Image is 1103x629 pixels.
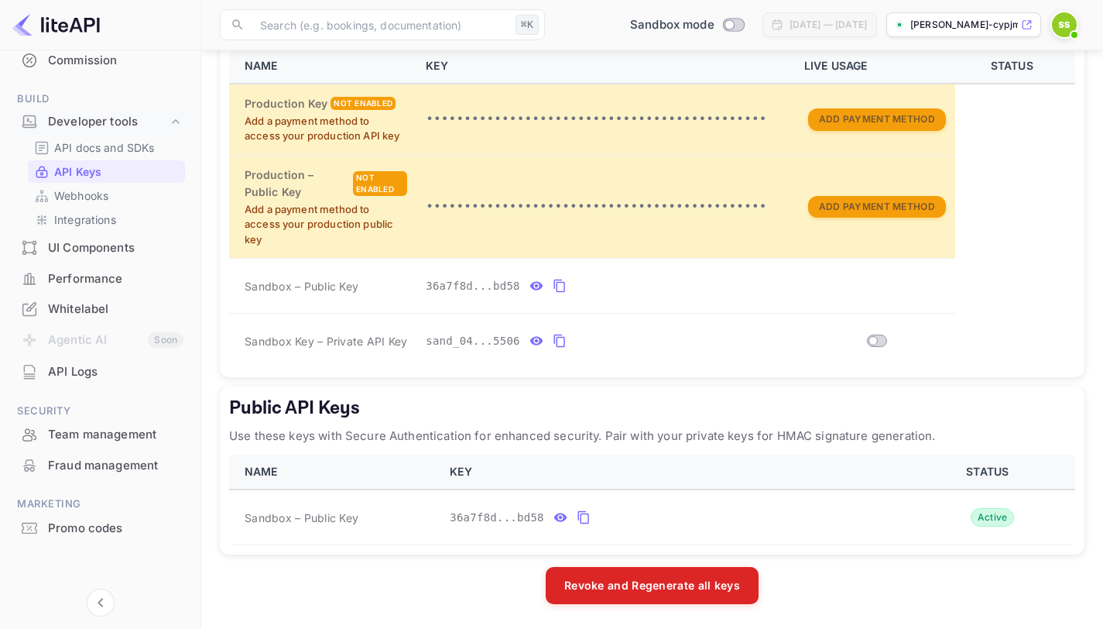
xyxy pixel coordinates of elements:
[955,49,1075,84] th: STATUS
[54,139,155,156] p: API docs and SDKs
[795,49,954,84] th: LIVE USAGE
[9,514,191,542] a: Promo codes
[245,510,358,526] span: Sandbox – Public Key
[808,108,946,131] button: Add Payment Method
[546,567,759,604] button: Revoke and Regenerate all keys
[229,49,416,84] th: NAME
[34,187,179,204] a: Webhooks
[450,510,544,526] span: 36a7f8d...bd58
[9,420,191,449] a: Team management
[229,49,1075,368] table: private api keys table
[808,112,946,125] a: Add Payment Method
[9,46,191,74] a: Commission
[48,520,183,538] div: Promo codes
[9,357,191,386] a: API Logs
[9,496,191,513] span: Marketing
[516,15,539,35] div: ⌘K
[12,12,100,37] img: LiteAPI logo
[353,171,407,196] div: Not enabled
[245,202,407,248] p: Add a payment method to access your production public key
[48,239,183,257] div: UI Components
[9,108,191,136] div: Developer tools
[48,270,183,288] div: Performance
[28,184,185,207] div: Webhooks
[9,264,191,293] a: Performance
[9,514,191,544] div: Promo codes
[416,49,795,84] th: KEY
[9,420,191,450] div: Team management
[87,589,115,617] button: Collapse navigation
[910,18,1018,32] p: [PERSON_NAME]-cypjm....
[245,167,350,201] h6: Production – Public Key
[48,363,183,381] div: API Logs
[28,136,185,159] div: API docs and SDKs
[229,455,1075,545] table: public api keys table
[245,114,407,144] p: Add a payment method to access your production API key
[48,457,183,475] div: Fraud management
[426,198,786,216] p: •••••••••••••••••••••••••••••••••••••••••••••
[48,426,183,444] div: Team management
[54,211,116,228] p: Integrations
[34,139,179,156] a: API docs and SDKs
[9,294,191,323] a: Whitelabel
[9,403,191,420] span: Security
[9,233,191,262] a: UI Components
[906,455,1075,490] th: STATUS
[251,9,509,40] input: Search (e.g. bookings, documentation)
[34,211,179,228] a: Integrations
[54,187,108,204] p: Webhooks
[9,294,191,325] div: Whitelabel
[245,95,327,112] h6: Production Key
[229,427,1075,445] p: Use these keys with Secure Authentication for enhanced security. Pair with your private keys for ...
[229,455,440,490] th: NAME
[9,264,191,294] div: Performance
[54,163,101,180] p: API Keys
[440,455,906,490] th: KEY
[331,97,396,110] div: Not enabled
[624,16,750,34] div: Switch to Production mode
[34,163,179,180] a: API Keys
[971,508,1015,527] div: Active
[426,110,786,129] p: •••••••••••••••••••••••••••••••••••••••••••••
[426,278,520,294] span: 36a7f8d...bd58
[9,451,191,479] a: Fraud management
[48,301,183,318] div: Whitelabel
[790,18,867,32] div: [DATE] — [DATE]
[426,333,520,349] span: sand_04...5506
[229,396,1075,421] h5: Public API Keys
[48,52,183,70] div: Commission
[28,208,185,231] div: Integrations
[9,91,191,108] span: Build
[630,16,714,34] span: Sandbox mode
[1052,12,1077,37] img: Sudhir Sundrani
[9,451,191,481] div: Fraud management
[808,199,946,212] a: Add Payment Method
[808,196,946,218] button: Add Payment Method
[9,46,191,76] div: Commission
[48,113,168,131] div: Developer tools
[9,357,191,387] div: API Logs
[245,278,358,294] span: Sandbox – Public Key
[9,233,191,263] div: UI Components
[245,335,407,348] span: Sandbox Key – Private API Key
[28,160,185,183] div: API Keys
